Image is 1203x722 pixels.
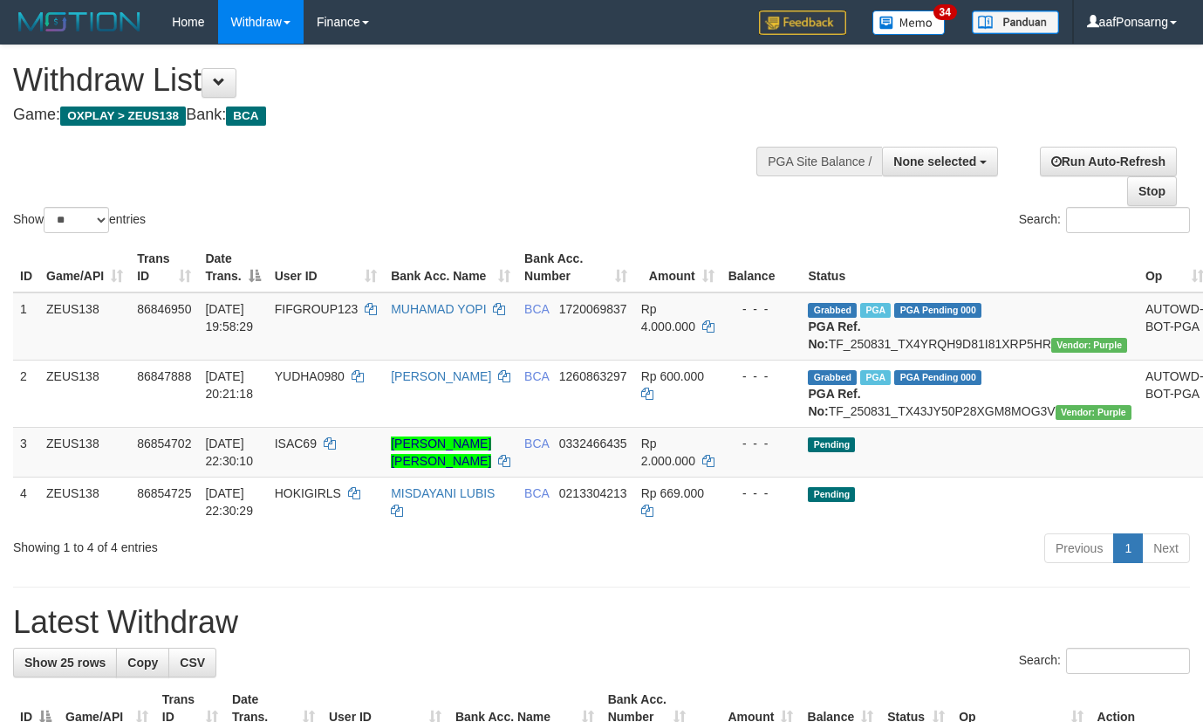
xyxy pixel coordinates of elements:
h1: Latest Withdraw [13,605,1190,640]
div: - - - [728,300,795,318]
span: BCA [226,107,265,126]
span: Rp 600.000 [641,369,704,383]
img: Button%20Memo.svg [872,10,946,35]
span: PGA Pending [894,303,981,318]
th: Bank Acc. Name: activate to sort column ascending [384,243,517,292]
span: [DATE] 19:58:29 [205,302,253,333]
span: Grabbed [808,370,857,385]
a: CSV [168,648,216,677]
label: Search: [1019,207,1190,233]
div: PGA Site Balance / [756,147,882,176]
span: BCA [524,486,549,500]
a: 1 [1113,533,1143,563]
span: ISAC69 [275,437,317,450]
a: MUHAMAD YOPI [391,302,486,316]
td: TF_250831_TX4YRQH9D81I81XRP5HR [801,292,1138,361]
span: Rp 2.000.000 [641,437,695,468]
span: 34 [933,4,957,20]
span: 86854725 [137,486,191,500]
span: BCA [524,437,549,450]
th: User ID: activate to sort column ascending [268,243,384,292]
span: BCA [524,302,549,316]
a: Copy [116,648,169,677]
th: Amount: activate to sort column ascending [634,243,721,292]
span: PGA Pending [894,370,981,385]
span: CSV [180,656,205,670]
span: OXPLAY > ZEUS138 [60,107,186,126]
input: Search: [1066,648,1190,674]
div: - - - [728,485,795,502]
span: FIFGROUP123 [275,302,359,316]
img: MOTION_logo.png [13,9,146,35]
th: Date Trans.: activate to sort column descending [198,243,267,292]
select: Showentries [44,207,109,233]
td: ZEUS138 [39,427,130,477]
td: 3 [13,427,39,477]
span: Copy 1720069837 to clipboard [559,302,627,316]
img: Feedback.jpg [759,10,846,35]
th: ID [13,243,39,292]
span: None selected [893,155,976,168]
th: Balance [721,243,802,292]
div: - - - [728,435,795,452]
span: Marked by aafnoeunsreypich [860,303,891,318]
div: Showing 1 to 4 of 4 entries [13,532,489,556]
label: Search: [1019,648,1190,674]
span: 86846950 [137,302,191,316]
span: Pending [808,487,855,502]
a: Stop [1127,176,1177,206]
span: Grabbed [808,303,857,318]
a: Next [1142,533,1190,563]
th: Trans ID: activate to sort column ascending [130,243,198,292]
span: YUDHA0980 [275,369,345,383]
label: Show entries [13,207,146,233]
th: Status [801,243,1138,292]
a: MISDAYANI LUBIS [391,486,495,500]
button: None selected [882,147,998,176]
span: 86854702 [137,437,191,450]
span: [DATE] 22:30:10 [205,437,253,468]
b: PGA Ref. No: [808,387,860,418]
a: Previous [1044,533,1114,563]
span: Pending [808,437,855,452]
td: TF_250831_TX43JY50P28XGM8MOG3V [801,360,1138,427]
th: Bank Acc. Number: activate to sort column ascending [517,243,634,292]
td: 2 [13,360,39,427]
td: 1 [13,292,39,361]
span: Copy [127,656,158,670]
h4: Game: Bank: [13,107,784,124]
a: [PERSON_NAME] [PERSON_NAME] [391,437,491,468]
span: HOKIGIRLS [275,486,341,500]
td: 4 [13,477,39,526]
span: Rp 669.000 [641,486,704,500]
span: Vendor URL: https://trx4.1velocity.biz [1051,338,1127,353]
td: ZEUS138 [39,292,130,361]
input: Search: [1066,207,1190,233]
a: [PERSON_NAME] [391,369,491,383]
div: - - - [728,368,795,385]
span: BCA [524,369,549,383]
span: [DATE] 22:30:29 [205,486,253,518]
span: Copy 1260863297 to clipboard [559,369,627,383]
span: Rp 4.000.000 [641,302,695,333]
span: 86847888 [137,369,191,383]
span: Copy 0213304213 to clipboard [559,486,627,500]
h1: Withdraw List [13,63,784,98]
b: PGA Ref. No: [808,320,860,351]
img: panduan.png [972,10,1059,34]
span: [DATE] 20:21:18 [205,369,253,401]
td: ZEUS138 [39,360,130,427]
th: Game/API: activate to sort column ascending [39,243,130,292]
span: Vendor URL: https://trx4.1velocity.biz [1056,405,1131,420]
a: Run Auto-Refresh [1040,147,1177,176]
span: Marked by aafnoeunsreypich [860,370,891,385]
td: ZEUS138 [39,477,130,526]
a: Show 25 rows [13,648,117,677]
span: Show 25 rows [24,656,106,670]
span: Copy 0332466435 to clipboard [559,437,627,450]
